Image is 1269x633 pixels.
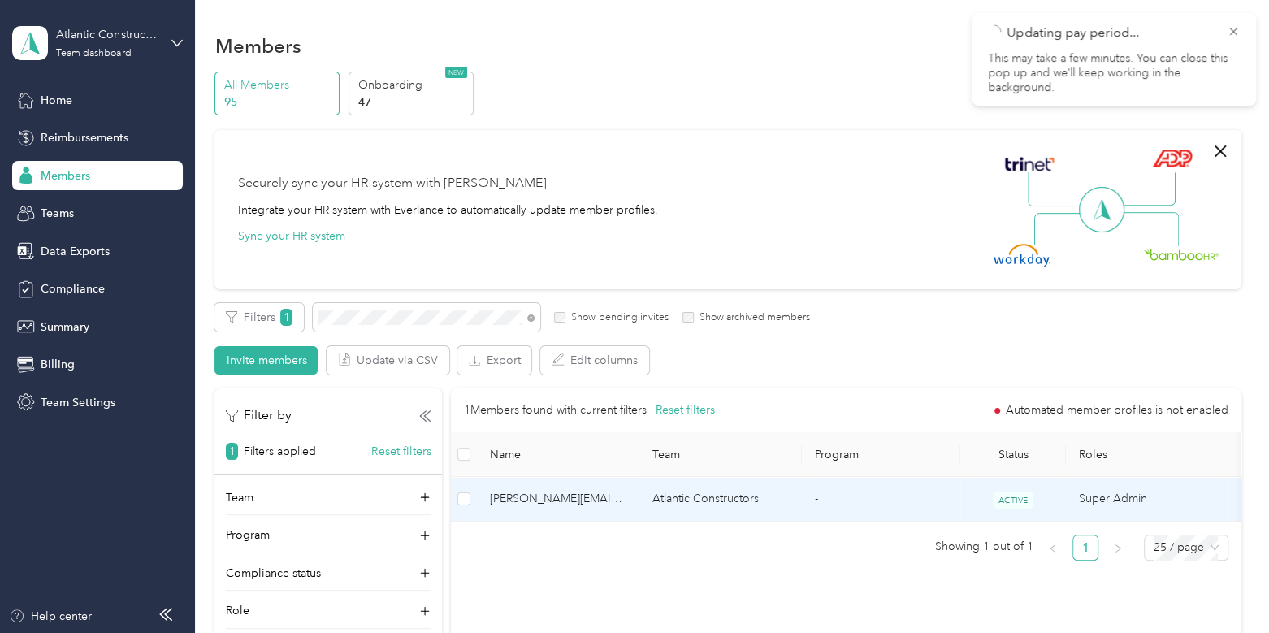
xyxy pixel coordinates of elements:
[655,401,714,419] button: Reset filters
[1066,477,1228,522] td: Super Admin
[237,202,657,219] div: Integrate your HR system with Everlance to automatically update member profiles.
[490,490,626,508] span: [PERSON_NAME][EMAIL_ADDRESS][PERSON_NAME][DOMAIN_NAME]
[464,401,647,419] p: 1 Members found with current filters
[1072,535,1098,561] li: 1
[1066,432,1228,477] th: Roles
[994,244,1050,267] img: Workday
[214,37,301,54] h1: Members
[445,67,467,78] span: NEW
[371,443,431,460] button: Reset filters
[226,602,249,619] p: Role
[357,76,468,93] p: Onboarding
[1152,149,1192,167] img: ADP
[802,432,960,477] th: Program
[327,346,449,375] button: Update via CSV
[41,394,115,411] span: Team Settings
[490,448,626,462] span: Name
[1178,542,1269,633] iframe: Everlance-gr Chat Button Frame
[41,167,90,184] span: Members
[960,432,1066,477] th: Status
[56,26,158,43] div: Atlantic Constructors
[41,319,89,336] span: Summary
[357,93,468,111] p: 47
[224,76,335,93] p: All Members
[244,443,316,460] p: Filters applied
[802,477,960,522] td: -
[1028,172,1085,207] img: Line Left Up
[226,405,292,426] p: Filter by
[639,477,802,522] td: Atlantic Constructors
[1122,212,1179,247] img: Line Right Down
[41,205,74,222] span: Teams
[993,492,1033,509] span: ACTIVE
[41,92,72,109] span: Home
[41,280,105,297] span: Compliance
[1007,23,1215,43] p: Updating pay period...
[41,243,110,260] span: Data Exports
[1040,535,1066,561] button: left
[41,129,128,146] span: Reimbursements
[56,49,131,59] div: Team dashboard
[1144,535,1228,561] div: Page Size
[639,432,802,477] th: Team
[9,608,92,625] button: Help center
[1119,172,1176,206] img: Line Right Up
[214,303,304,332] button: Filters1
[1006,405,1228,416] span: Automated member profiles is not enabled
[237,174,546,193] div: Securely sync your HR system with [PERSON_NAME]
[224,93,335,111] p: 95
[457,346,531,375] button: Export
[1154,535,1219,560] span: 25 / page
[1073,535,1098,560] a: 1
[565,310,668,325] label: Show pending invites
[540,346,649,375] button: Edit columns
[280,309,292,326] span: 1
[1040,535,1066,561] li: Previous Page
[1105,535,1131,561] button: right
[988,51,1240,96] p: This may take a few minutes. You can close this pop up and we’ll keep working in the background.
[477,432,639,477] th: Name
[477,477,639,522] td: matt.tamagni@acibuilds.com
[226,489,253,506] p: Team
[214,346,318,375] button: Invite members
[935,535,1033,559] span: Showing 1 out of 1
[1144,249,1219,260] img: BambooHR
[1105,535,1131,561] li: Next Page
[1033,212,1090,245] img: Line Left Down
[226,565,321,582] p: Compliance status
[1001,153,1058,176] img: Trinet
[226,443,238,460] span: 1
[237,228,344,245] button: Sync your HR system
[226,527,270,544] p: Program
[41,356,75,373] span: Billing
[1113,544,1123,553] span: right
[1048,544,1058,553] span: left
[694,310,810,325] label: Show archived members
